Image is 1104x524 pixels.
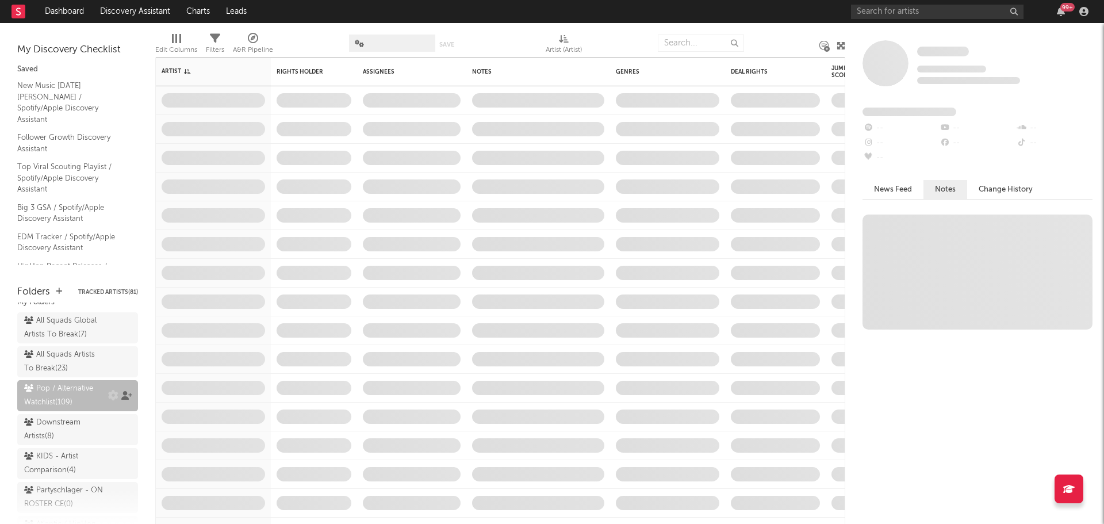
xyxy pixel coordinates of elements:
div: Artist (Artist) [546,29,582,62]
span: Tracking Since: [DATE] [917,66,986,72]
div: Artist [162,68,248,75]
div: Deal Rights [731,68,791,75]
div: -- [862,136,939,151]
div: -- [862,121,939,136]
div: -- [1016,121,1092,136]
input: Search for artists [851,5,1023,19]
a: All Squads Artists To Break(23) [17,346,138,377]
button: Change History [967,180,1044,199]
div: -- [1016,136,1092,151]
a: Downstream Artists(8) [17,414,138,445]
a: New Music [DATE] [PERSON_NAME] / Spotify/Apple Discovery Assistant [17,79,126,125]
div: Filters [206,29,224,62]
div: Downstream Artists ( 8 ) [24,416,105,443]
div: All Squads Artists To Break ( 23 ) [24,348,105,376]
span: Fans Added by Platform [862,108,956,116]
div: Filters [206,43,224,57]
button: Tracked Artists(81) [78,289,138,295]
div: Folders [17,285,50,299]
div: -- [939,121,1015,136]
a: KIDS - Artist Comparison(4) [17,448,138,479]
div: All Squads Global Artists To Break ( 7 ) [24,314,105,342]
div: Assignees [363,68,443,75]
div: Jump Score [831,65,860,79]
div: My Discovery Checklist [17,43,138,57]
a: Pop / Alternative Watchlist(109) [17,380,138,411]
div: Rights Holder [277,68,334,75]
a: All Squads Global Artists To Break(7) [17,312,138,343]
div: Artist (Artist) [546,43,582,57]
div: KIDS - Artist Comparison ( 4 ) [24,450,105,477]
div: A&R Pipeline [233,29,273,62]
a: Some Artist [917,46,969,58]
div: My Folders [17,296,138,309]
div: Edit Columns [155,29,197,62]
button: News Feed [862,180,923,199]
div: Edit Columns [155,43,197,57]
div: Pop / Alternative Watchlist ( 109 ) [24,382,105,410]
a: Big 3 GSA / Spotify/Apple Discovery Assistant [17,201,126,225]
div: Genres [616,68,691,75]
button: 99+ [1057,7,1065,16]
span: Some Artist [917,47,969,56]
button: Save [439,41,454,48]
a: Top Viral Scouting Playlist / Spotify/Apple Discovery Assistant [17,160,126,196]
div: Partyschlager - ON ROSTER CE ( 0 ) [24,484,105,511]
span: 0 fans last week [917,77,1020,84]
div: -- [862,151,939,166]
a: Partyschlager - ON ROSTER CE(0) [17,482,138,513]
div: -- [939,136,1015,151]
div: 99 + [1060,3,1075,12]
button: Notes [923,180,967,199]
a: HipHop Recent Releases / Spotify/Apple Discovery Assistant [17,260,126,295]
div: Saved [17,63,138,77]
div: Notes [472,68,587,75]
a: Follower Growth Discovery Assistant [17,131,126,155]
input: Search... [658,35,744,52]
a: EDM Tracker / Spotify/Apple Discovery Assistant [17,231,126,254]
div: A&R Pipeline [233,43,273,57]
